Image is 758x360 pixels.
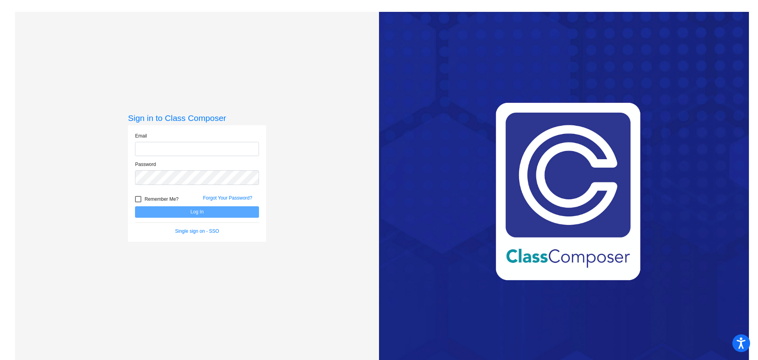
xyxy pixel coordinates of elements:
a: Single sign on - SSO [175,228,219,234]
a: Forgot Your Password? [203,195,252,201]
h3: Sign in to Class Composer [128,113,266,123]
label: Email [135,132,147,139]
button: Log In [135,206,259,218]
label: Password [135,161,156,168]
span: Remember Me? [144,194,178,204]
